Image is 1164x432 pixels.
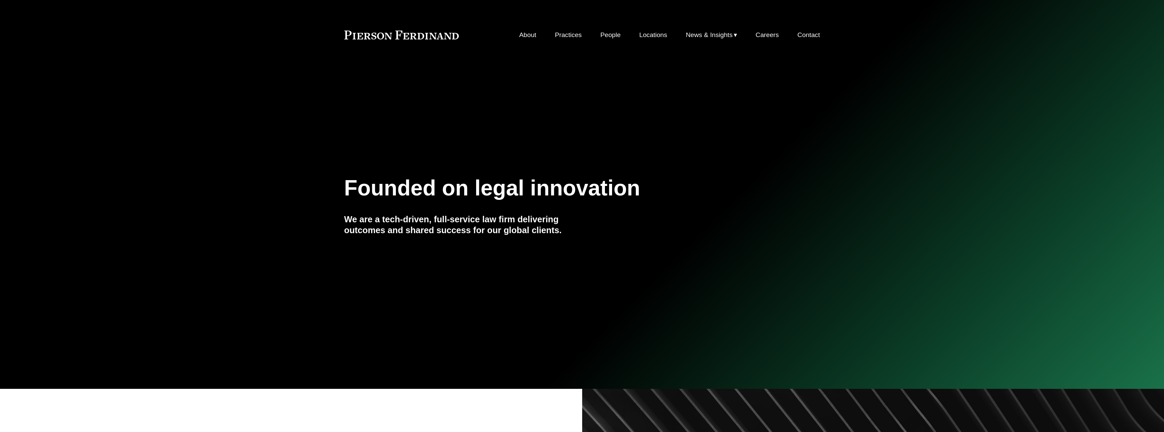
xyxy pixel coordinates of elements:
[639,29,667,41] a: Locations
[755,29,779,41] a: Careers
[344,176,741,201] h1: Founded on legal innovation
[555,29,582,41] a: Practices
[797,29,820,41] a: Contact
[686,29,737,41] a: folder dropdown
[344,214,582,236] h4: We are a tech-driven, full-service law firm delivering outcomes and shared success for our global...
[686,29,733,41] span: News & Insights
[519,29,536,41] a: About
[600,29,621,41] a: People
